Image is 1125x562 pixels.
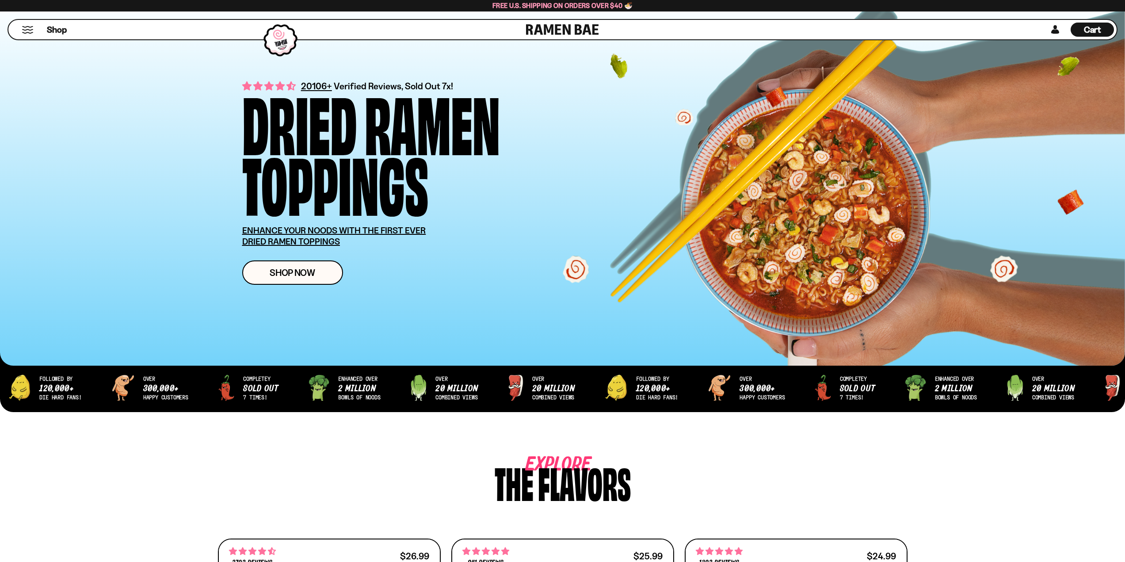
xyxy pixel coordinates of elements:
button: Mobile Menu Trigger [22,26,34,34]
a: Shop [47,23,67,37]
div: $26.99 [400,552,429,560]
span: Free U.S. Shipping on Orders over $40 🍜 [492,1,633,10]
div: The [495,461,534,503]
a: Shop Now [242,260,343,285]
span: 4.75 stars [462,546,509,557]
div: Toppings [242,151,428,212]
div: $25.99 [633,552,663,560]
span: Cart [1084,24,1101,35]
span: Shop [47,24,67,36]
div: Dried [242,91,357,151]
span: Shop Now [270,268,315,277]
a: Cart [1071,20,1114,39]
span: 4.68 stars [229,546,276,557]
div: Ramen [365,91,500,151]
div: $24.99 [867,552,896,560]
u: ENHANCE YOUR NOODS WITH THE FIRST EVER DRIED RAMEN TOPPINGS [242,225,426,247]
span: 4.76 stars [696,546,743,557]
span: Explore [526,461,564,469]
div: flavors [538,461,631,503]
